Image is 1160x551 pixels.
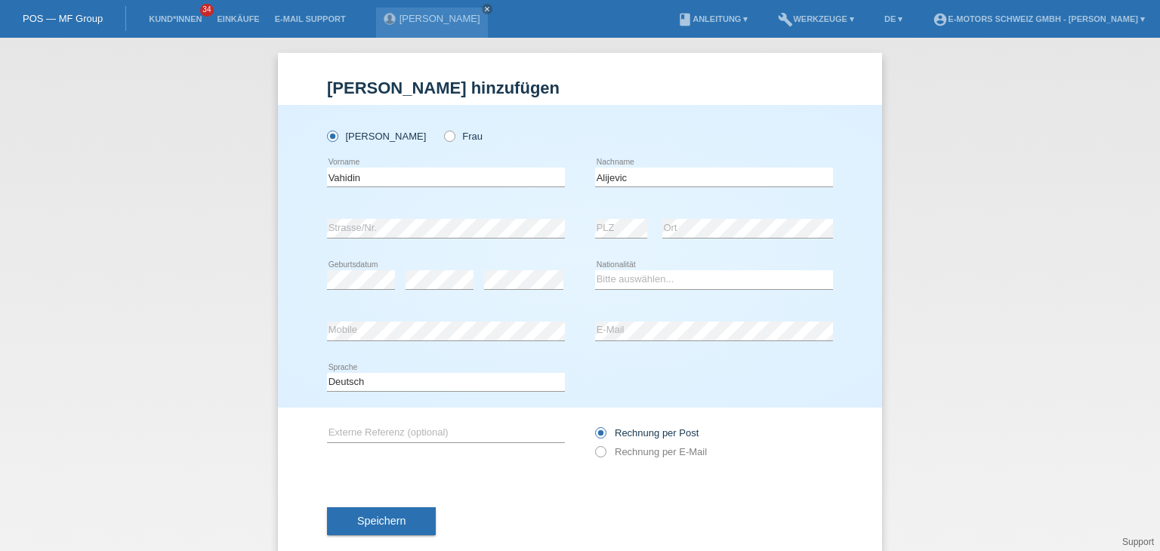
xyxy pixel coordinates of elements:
span: Speichern [357,515,406,527]
i: build [778,12,793,27]
label: Frau [444,131,483,142]
input: Rechnung per E-Mail [595,446,605,465]
a: Einkäufe [209,14,267,23]
a: DE ▾ [877,14,910,23]
label: Rechnung per E-Mail [595,446,707,457]
i: close [483,5,491,13]
a: [PERSON_NAME] [400,13,480,24]
input: Rechnung per Post [595,427,605,446]
button: Speichern [327,507,436,536]
i: account_circle [933,12,948,27]
a: close [482,4,492,14]
input: Frau [444,131,454,140]
label: [PERSON_NAME] [327,131,426,142]
input: [PERSON_NAME] [327,131,337,140]
h1: [PERSON_NAME] hinzufügen [327,78,833,97]
a: POS — MF Group [23,13,103,24]
a: buildWerkzeuge ▾ [770,14,862,23]
span: 34 [200,4,214,17]
a: bookAnleitung ▾ [670,14,755,23]
a: account_circleE-Motors Schweiz GmbH - [PERSON_NAME] ▾ [925,14,1152,23]
a: Kund*innen [141,14,209,23]
label: Rechnung per Post [595,427,699,439]
a: Support [1122,537,1154,547]
i: book [677,12,693,27]
a: E-Mail Support [267,14,353,23]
